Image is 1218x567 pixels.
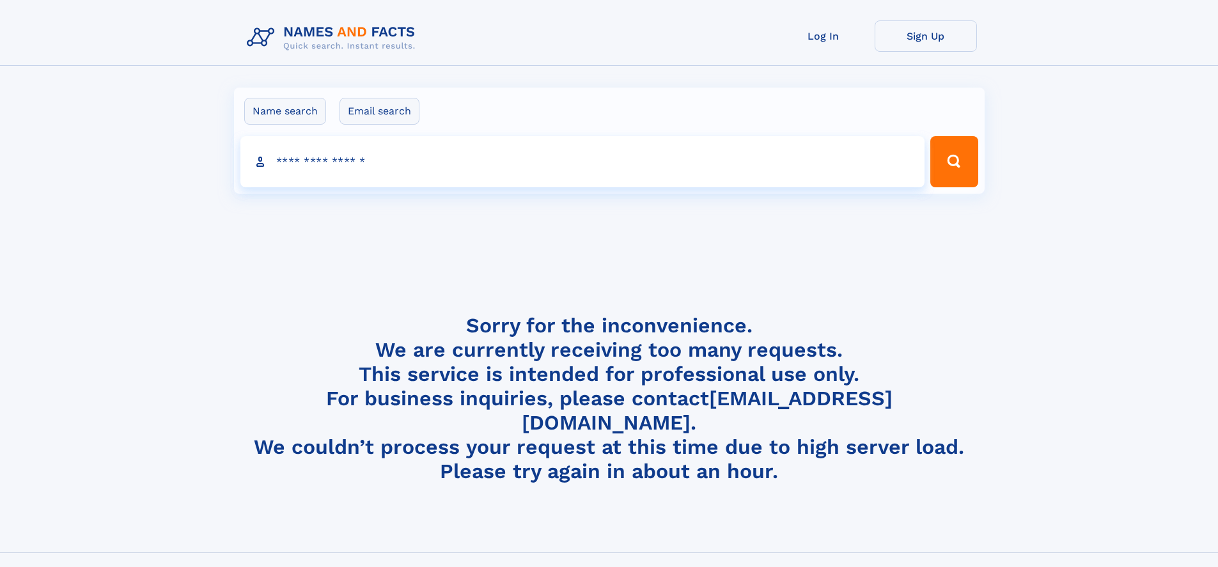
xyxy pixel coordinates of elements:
[242,20,426,55] img: Logo Names and Facts
[522,386,893,435] a: [EMAIL_ADDRESS][DOMAIN_NAME]
[772,20,875,52] a: Log In
[240,136,925,187] input: search input
[875,20,977,52] a: Sign Up
[242,313,977,484] h4: Sorry for the inconvenience. We are currently receiving too many requests. This service is intend...
[340,98,419,125] label: Email search
[244,98,326,125] label: Name search
[930,136,978,187] button: Search Button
